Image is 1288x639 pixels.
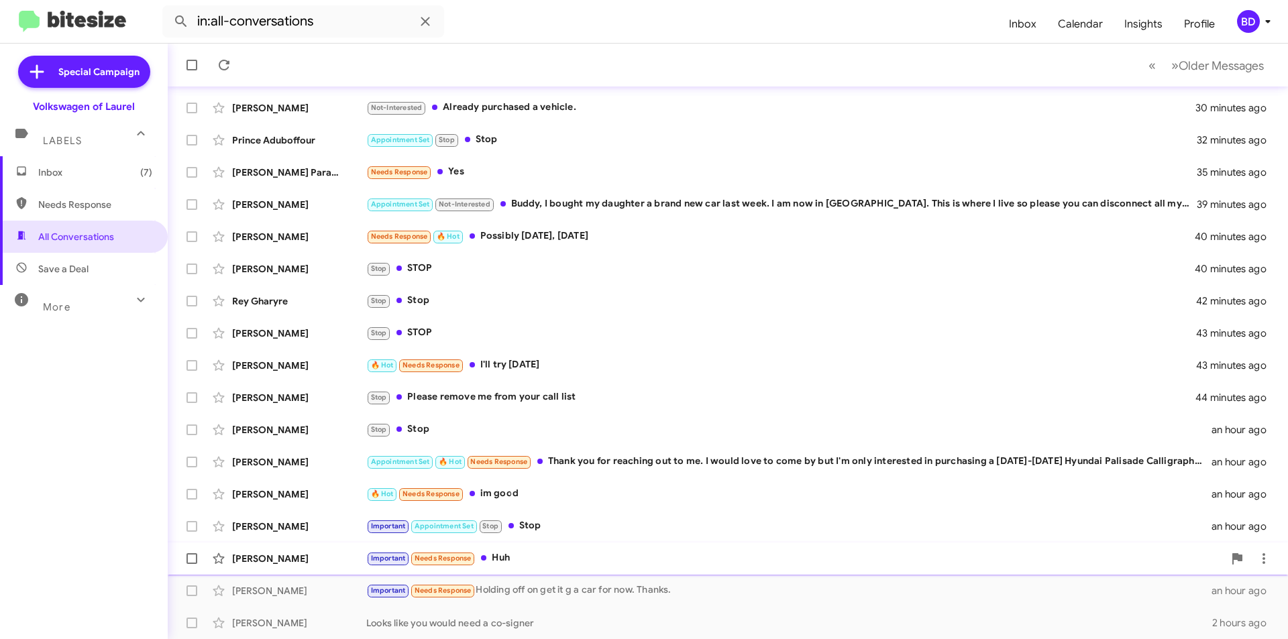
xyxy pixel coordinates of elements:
[232,616,366,630] div: [PERSON_NAME]
[232,198,366,211] div: [PERSON_NAME]
[1047,5,1114,44] a: Calendar
[1212,423,1277,437] div: an hour ago
[1163,52,1272,79] button: Next
[33,100,135,113] div: Volkswagen of Laurel
[1237,10,1260,33] div: BD
[437,232,460,241] span: 🔥 Hot
[439,135,455,144] span: Stop
[366,164,1197,180] div: Yes
[371,168,428,176] span: Needs Response
[371,361,394,369] span: 🔥 Hot
[232,166,366,179] div: [PERSON_NAME] Paramozambrana
[371,329,387,337] span: Stop
[232,359,366,372] div: [PERSON_NAME]
[366,293,1197,308] div: Stop
[366,261,1197,276] div: STOP
[371,489,394,498] span: 🔥 Hot
[366,616,1212,630] div: Looks like you would need a co-signer
[1140,52,1164,79] button: Previous
[402,489,460,498] span: Needs Response
[415,586,472,595] span: Needs Response
[1197,133,1277,147] div: 32 minutes ago
[371,296,387,305] span: Stop
[371,200,430,209] span: Appointment Set
[371,522,406,530] span: Important
[371,135,430,144] span: Appointment Set
[232,584,366,597] div: [PERSON_NAME]
[1141,52,1272,79] nav: Page navigation example
[1212,487,1277,501] div: an hour ago
[1197,294,1277,308] div: 42 minutes ago
[402,361,460,369] span: Needs Response
[371,393,387,402] span: Stop
[1114,5,1173,44] a: Insights
[232,294,366,308] div: Rey Gharyre
[1179,58,1264,73] span: Older Messages
[1212,584,1277,597] div: an hour ago
[366,325,1197,341] div: STOP
[1212,455,1277,469] div: an hour ago
[232,133,366,147] div: Prince Aduboffour
[1148,57,1156,74] span: «
[38,262,89,276] span: Save a Deal
[366,100,1197,115] div: Already purchased a vehicle.
[1197,391,1277,404] div: 44 minutes ago
[1197,359,1277,372] div: 43 minutes ago
[18,56,150,88] a: Special Campaign
[232,487,366,501] div: [PERSON_NAME]
[232,520,366,533] div: [PERSON_NAME]
[366,390,1197,405] div: Please remove me from your call list
[415,522,474,530] span: Appointment Set
[43,135,82,147] span: Labels
[366,132,1197,148] div: Stop
[482,522,498,530] span: Stop
[1212,616,1277,630] div: 2 hours ago
[470,457,527,466] span: Needs Response
[371,425,387,434] span: Stop
[232,101,366,115] div: [PERSON_NAME]
[439,457,462,466] span: 🔥 Hot
[162,5,444,38] input: Search
[38,166,152,179] span: Inbox
[232,423,366,437] div: [PERSON_NAME]
[232,327,366,340] div: [PERSON_NAME]
[366,583,1212,598] div: Holding off on get it g a car for now. Thanks.
[38,198,152,211] span: Needs Response
[439,200,490,209] span: Not-Interested
[371,457,430,466] span: Appointment Set
[371,264,387,273] span: Stop
[232,391,366,404] div: [PERSON_NAME]
[1197,327,1277,340] div: 43 minutes ago
[1197,166,1277,179] div: 35 minutes ago
[371,232,428,241] span: Needs Response
[1173,5,1226,44] a: Profile
[998,5,1047,44] span: Inbox
[366,357,1197,373] div: I'll try [DATE]
[1197,262,1277,276] div: 40 minutes ago
[232,262,366,276] div: [PERSON_NAME]
[415,554,472,563] span: Needs Response
[1197,198,1277,211] div: 39 minutes ago
[43,301,70,313] span: More
[1226,10,1273,33] button: BD
[1197,101,1277,115] div: 30 minutes ago
[232,230,366,243] div: [PERSON_NAME]
[371,554,406,563] span: Important
[366,550,1224,566] div: Huh
[371,103,423,112] span: Not-Interested
[232,552,366,565] div: [PERSON_NAME]
[1171,57,1179,74] span: »
[366,229,1197,244] div: Possibly [DATE], [DATE]
[58,65,140,78] span: Special Campaign
[1197,230,1277,243] div: 40 minutes ago
[366,518,1212,534] div: Stop
[38,230,114,243] span: All Conversations
[366,196,1197,212] div: Buddy, I bought my daughter a brand new car last week. I am now in [GEOGRAPHIC_DATA]. This is whe...
[232,455,366,469] div: [PERSON_NAME]
[1212,520,1277,533] div: an hour ago
[366,422,1212,437] div: Stop
[366,454,1212,469] div: Thank you for reaching out to me. I would love to come by but I'm only interested in purchasing a...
